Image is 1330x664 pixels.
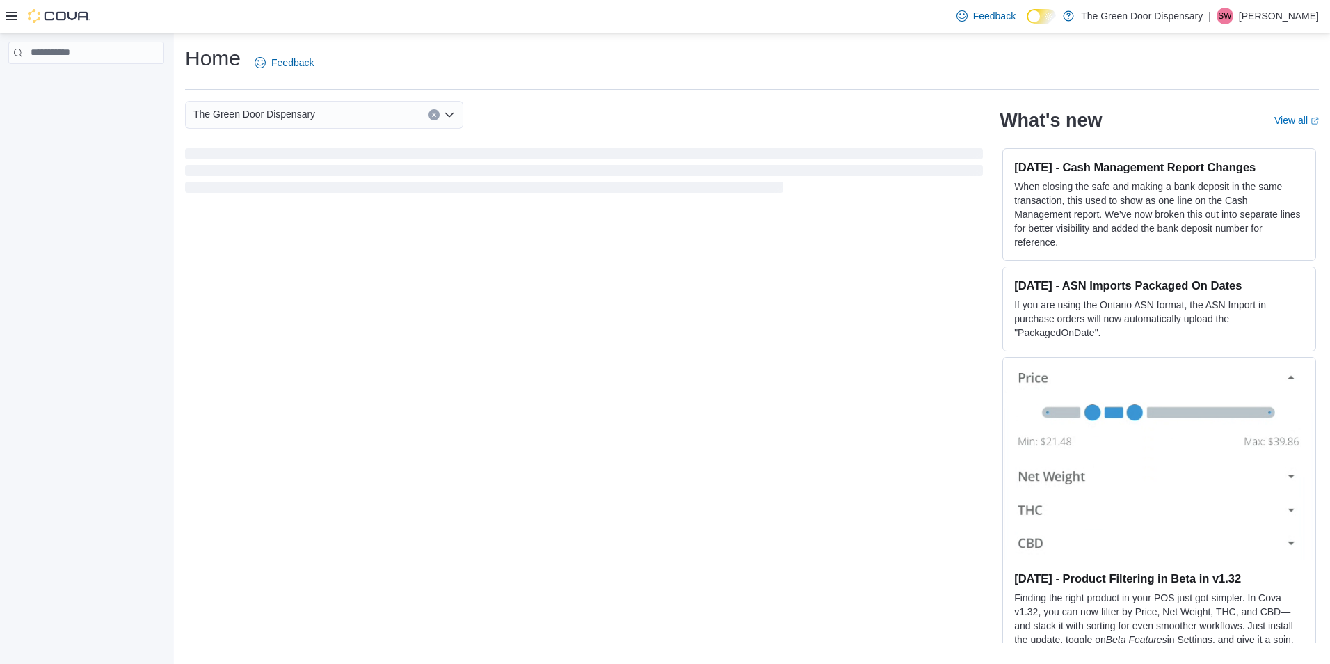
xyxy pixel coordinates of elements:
h3: [DATE] - Product Filtering in Beta in v1.32 [1014,571,1304,585]
p: | [1208,8,1211,24]
p: Finding the right product in your POS just got simpler. In Cova v1.32, you can now filter by Pric... [1014,591,1304,661]
span: Loading [185,151,983,196]
img: Cova [28,9,90,23]
p: If you are using the Ontario ASN format, the ASN Import in purchase orders will now automatically... [1014,298,1304,340]
a: Feedback [249,49,319,77]
span: SW [1218,8,1231,24]
a: Feedback [951,2,1021,30]
nav: Complex example [8,67,164,100]
p: When closing the safe and making a bank deposit in the same transaction, this used to show as one... [1014,180,1304,249]
button: Open list of options [444,109,455,120]
span: Feedback [271,56,314,70]
em: Beta Features [1106,634,1167,645]
span: Feedback [973,9,1016,23]
div: Stacy Weegar [1217,8,1233,24]
h3: [DATE] - ASN Imports Packaged On Dates [1014,278,1304,292]
svg: External link [1311,117,1319,125]
a: View allExternal link [1274,115,1319,126]
h2: What's new [1000,109,1102,132]
button: Clear input [428,109,440,120]
span: The Green Door Dispensary [193,106,315,122]
p: The Green Door Dispensary [1081,8,1203,24]
h1: Home [185,45,241,72]
input: Dark Mode [1027,9,1056,24]
p: [PERSON_NAME] [1239,8,1319,24]
h3: [DATE] - Cash Management Report Changes [1014,160,1304,174]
